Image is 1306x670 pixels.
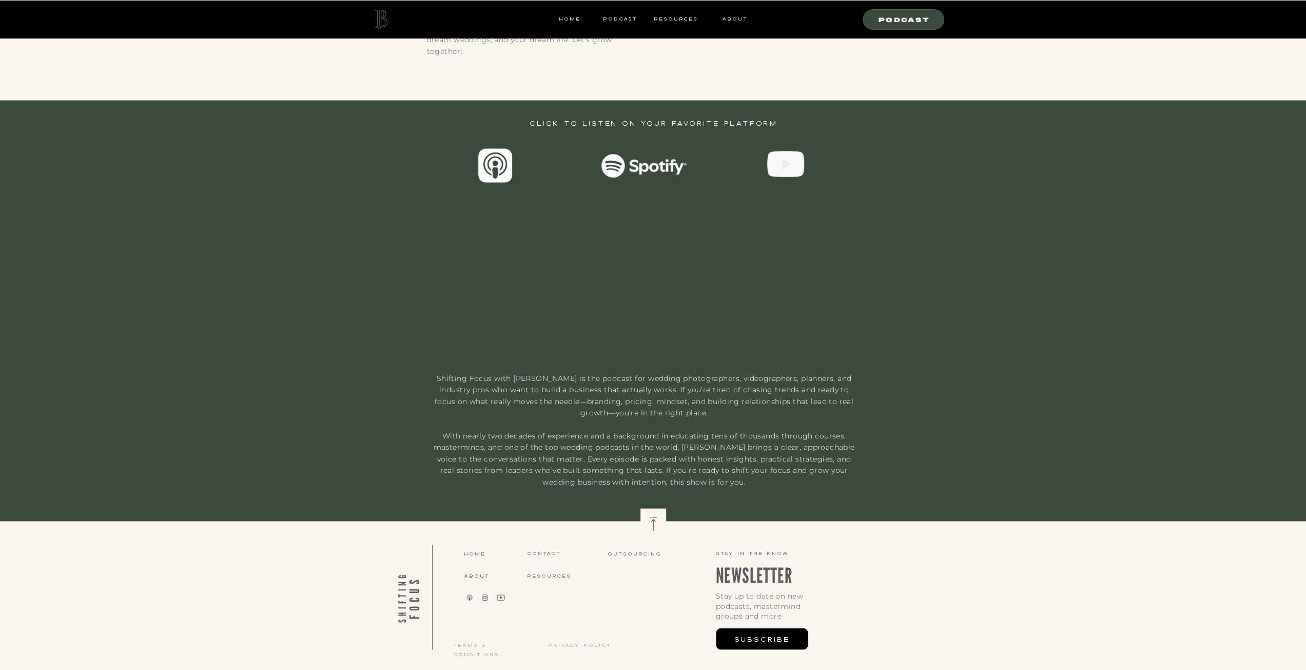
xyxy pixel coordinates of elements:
[395,545,424,649] a: SHIFTING
[716,549,908,557] p: Stay in the know
[716,628,808,649] a: subscribe
[548,640,630,649] a: privacy policy
[869,14,939,24] a: Podcast
[464,571,527,580] a: about
[716,560,908,580] p: NEWSLETTER
[527,571,600,580] a: resources
[716,591,829,627] p: Stay up to date on new podcasts, mastermind groups and more
[510,194,796,355] video: Your browser does not support the video tag.
[650,14,698,24] a: resources
[453,640,535,649] a: terms & conditions
[430,372,859,469] p: Shifting Focus with [PERSON_NAME] is the podcast for wedding photographers, videographers, planne...
[600,14,640,24] a: Podcast
[405,545,424,649] a: FOCUS
[722,14,748,24] a: ABOUT
[464,549,527,558] a: home
[608,549,680,558] a: Outsourcing
[734,633,789,644] span: subscribe
[527,548,590,558] a: CONTACT
[559,14,580,24] a: HOME
[501,118,807,127] h3: Click to listen on your favorite platform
